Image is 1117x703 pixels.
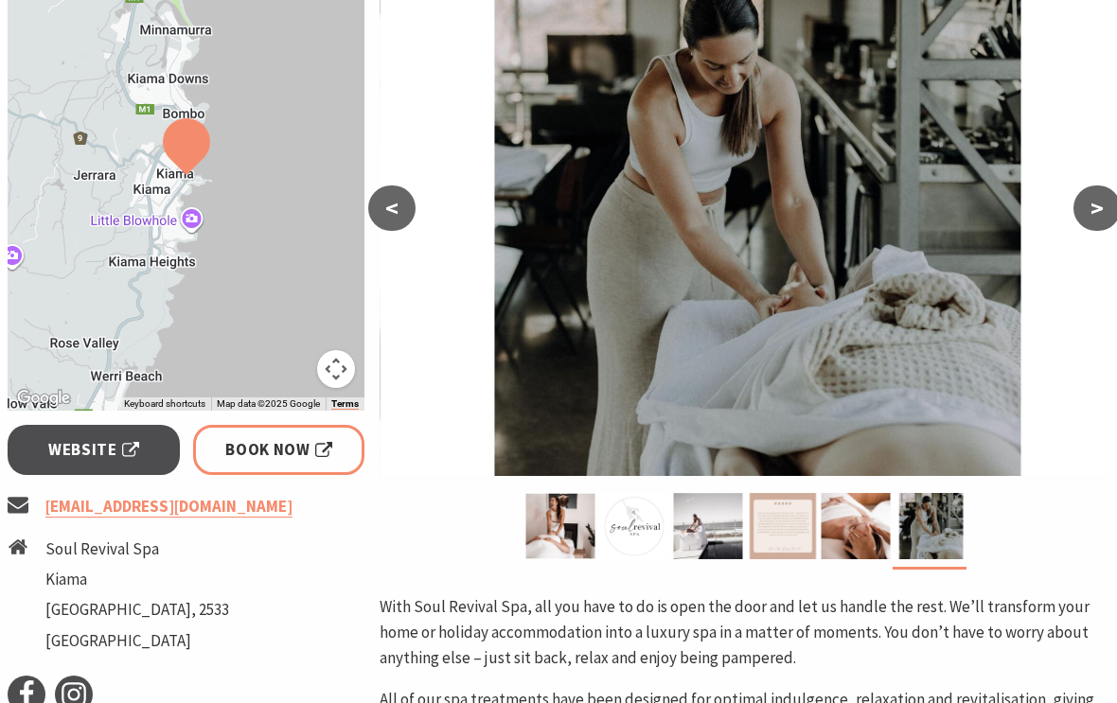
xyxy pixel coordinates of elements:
[380,594,1109,672] p: With Soul Revival Spa, all you have to do is open the door and let us handle the rest. We’ll tran...
[124,397,205,411] button: Keyboard shortcuts
[45,567,229,592] li: Kiama
[317,350,355,388] button: Map camera controls
[193,425,365,475] a: Book Now
[217,398,320,409] span: Map data ©2025 Google
[48,437,139,463] span: Website
[45,597,229,623] li: [GEOGRAPHIC_DATA], 2533
[8,425,180,475] a: Website
[45,628,229,654] li: [GEOGRAPHIC_DATA]
[225,437,332,463] span: Book Now
[12,386,75,411] a: Click to see this area on Google Maps
[45,536,229,562] li: Soul Revival Spa
[45,496,293,518] a: [EMAIL_ADDRESS][DOMAIN_NAME]
[331,398,359,410] a: Terms (opens in new tab)
[368,185,416,231] button: <
[12,386,75,411] img: Google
